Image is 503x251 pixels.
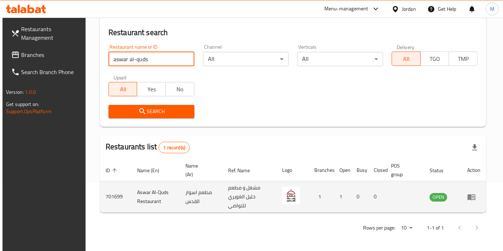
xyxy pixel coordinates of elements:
[106,166,119,175] span: ID
[5,20,87,46] a: Restaurants Management
[25,87,36,97] span: 1.0.0
[395,54,418,64] span: All
[108,27,478,38] h2: Restaurant search
[108,105,194,118] button: Search
[140,84,163,95] span: Yes
[5,63,87,81] a: Search Branch Phone
[185,161,213,179] span: Name (Ar)
[461,159,486,181] th: Action
[351,181,368,213] td: 0
[159,142,190,153] div: Total records count
[203,52,289,66] div: All
[430,193,447,202] div: OPEN
[276,159,309,181] th: Logo
[131,181,180,213] td: Aswar Al-Quds Restaurant
[324,5,368,13] div: Menu-management
[222,181,277,213] td: مشغل و مطعم خليل الغويري للتواصي
[169,84,192,95] span: No
[424,54,446,64] span: TGO
[420,52,449,66] button: TGO
[430,166,453,175] span: Status
[449,52,478,66] button: TMP
[137,166,169,175] span: Name (En)
[108,52,194,66] input: Search for restaurant name or ID..
[108,82,137,96] button: All
[113,75,127,80] label: Upsell
[427,223,444,232] p: 1-1 of 1
[391,161,415,179] span: POS group
[334,181,351,213] td: 1
[137,82,166,96] button: Yes
[180,181,222,213] td: مطعم اسوار القدس
[282,187,300,204] img: Aswar Al-Quds Restaurant
[6,87,24,97] span: Version:
[100,181,131,213] td: 701699
[6,107,52,116] a: Support.OpsPlatform
[100,159,486,213] table: enhanced table
[21,25,81,42] span: Restaurants Management
[309,159,334,181] th: Branches
[159,144,189,151] span: 1 record(s)
[368,181,385,213] td: 0
[363,223,395,232] p: Rows per page:
[6,100,39,109] span: Get support on:
[5,46,87,63] a: Branches
[351,159,368,181] th: Busy
[368,159,385,181] th: Closed
[165,82,194,96] button: No
[466,139,483,156] div: Export file
[114,107,189,116] span: Search
[402,5,416,13] div: Jordan
[452,54,475,64] span: TMP
[392,52,421,66] button: All
[430,193,447,201] span: OPEN
[397,44,415,49] label: Delivery
[297,52,383,66] div: All
[309,181,334,213] td: 1
[398,223,415,233] div: Rows per page:
[490,5,494,13] span: M
[112,84,135,95] span: All
[334,159,351,181] th: Open
[228,166,259,175] span: Ref. Name
[106,141,190,153] h2: Restaurants list
[21,50,81,59] span: Branches
[21,68,81,76] span: Search Branch Phone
